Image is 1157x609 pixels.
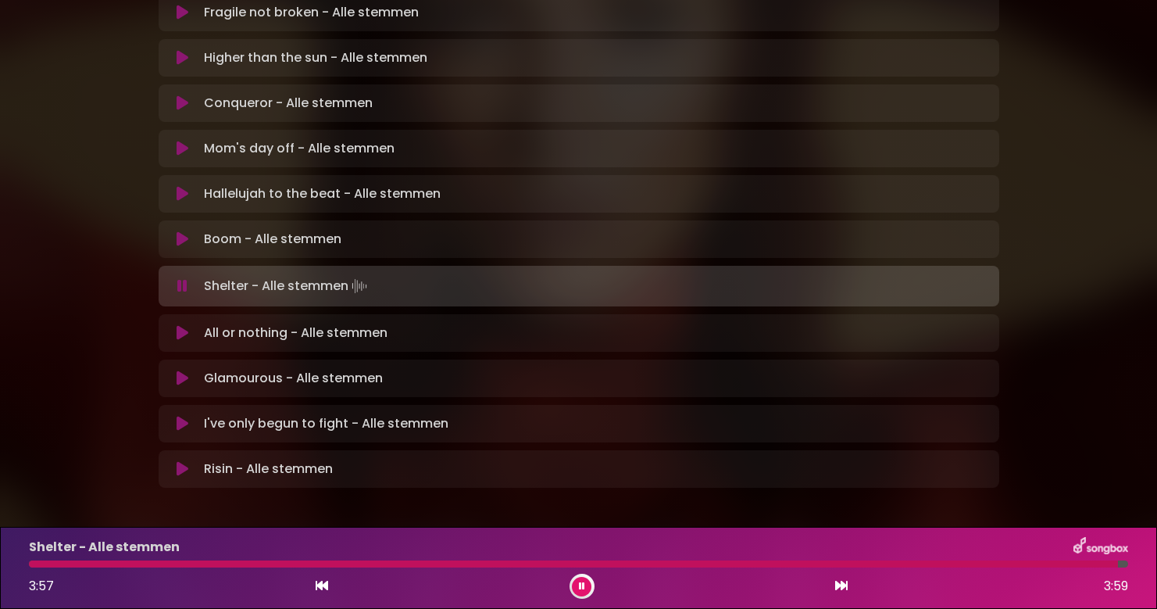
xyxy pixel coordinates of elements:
[204,48,427,67] p: Higher than the sun - Alle stemmen
[204,94,373,113] p: Conqueror - Alle stemmen
[204,369,383,388] p: Glamourous - Alle stemmen
[204,460,333,478] p: Risin - Alle stemmen
[204,230,341,249] p: Boom - Alle stemmen
[29,538,180,557] p: Shelter - Alle stemmen
[204,139,395,158] p: Mom's day off - Alle stemmen
[204,275,370,297] p: Shelter - Alle stemmen
[204,324,387,342] p: All or nothing - Alle stemmen
[204,184,441,203] p: Hallelujah to the beat - Alle stemmen
[204,414,448,433] p: I've only begun to fight - Alle stemmen
[348,275,370,297] img: waveform4.gif
[1073,537,1128,557] img: songbox-logo-white.png
[204,3,419,22] p: Fragile not broken - Alle stemmen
